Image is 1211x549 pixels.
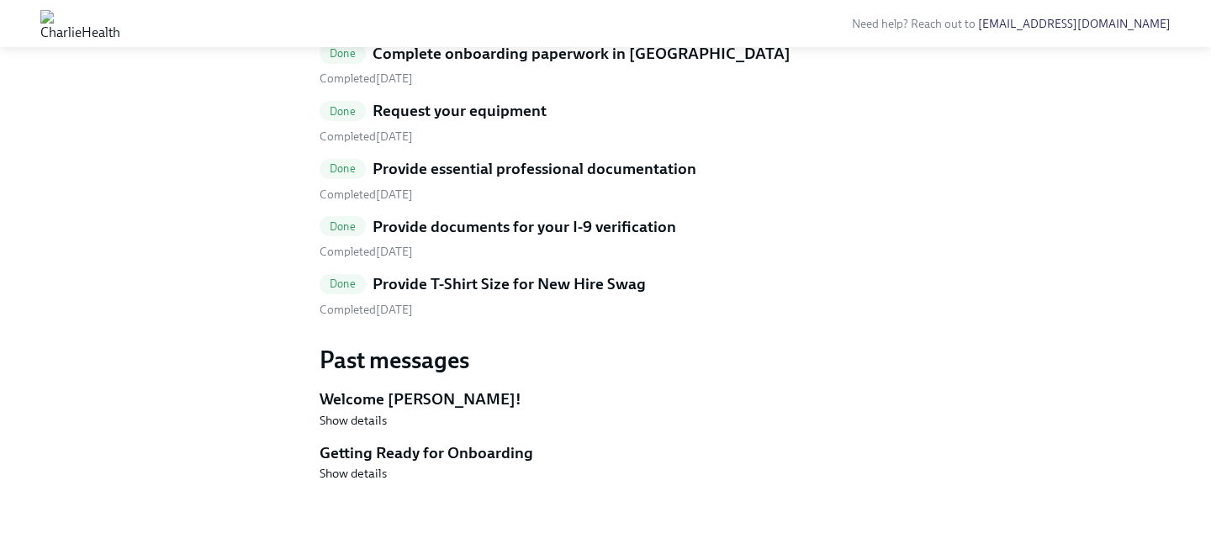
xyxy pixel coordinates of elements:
[373,43,791,65] h5: Complete onboarding paperwork in [GEOGRAPHIC_DATA]
[320,187,413,202] span: Sunday, July 27th 2025, 12:14 pm
[320,43,891,87] a: DoneComplete onboarding paperwork in [GEOGRAPHIC_DATA] Completed[DATE]
[320,345,891,375] h3: Past messages
[320,388,891,410] h5: Welcome [PERSON_NAME]!
[320,71,413,86] span: Wednesday, July 23rd 2025, 10:18 am
[320,442,891,464] h5: Getting Ready for Onboarding
[40,10,120,37] img: CharlieHealth
[373,158,696,180] h5: Provide essential professional documentation
[320,220,366,233] span: Done
[373,273,646,295] h5: Provide T-Shirt Size for New Hire Swag
[373,100,547,122] h5: Request your equipment
[320,303,413,317] span: Wednesday, July 23rd 2025, 7:32 pm
[320,47,366,60] span: Done
[320,245,413,259] span: Wednesday, July 30th 2025, 9:00 pm
[978,17,1171,31] a: [EMAIL_ADDRESS][DOMAIN_NAME]
[320,158,891,203] a: DoneProvide essential professional documentation Completed[DATE]
[373,216,676,238] h5: Provide documents for your I-9 verification
[320,273,891,318] a: DoneProvide T-Shirt Size for New Hire Swag Completed[DATE]
[320,277,366,290] span: Done
[320,129,413,144] span: Sunday, July 27th 2025, 12:14 pm
[320,105,366,118] span: Done
[852,17,1171,31] span: Need help? Reach out to
[320,100,891,145] a: DoneRequest your equipment Completed[DATE]
[320,412,387,429] button: Show details
[320,216,891,261] a: DoneProvide documents for your I-9 verification Completed[DATE]
[320,465,387,482] button: Show details
[320,162,366,175] span: Done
